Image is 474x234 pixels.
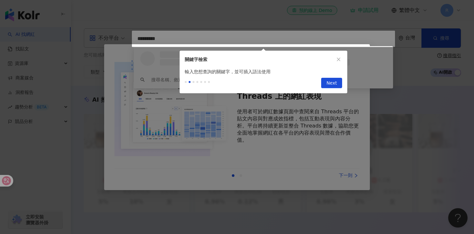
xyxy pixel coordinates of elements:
button: Next [321,78,342,88]
div: 輸入您想查詢的關鍵字，並可插入語法使用 [180,68,347,75]
button: close [335,56,342,63]
div: 關鍵字檢索 [185,56,335,63]
span: Next [326,78,337,88]
span: close [336,57,341,62]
